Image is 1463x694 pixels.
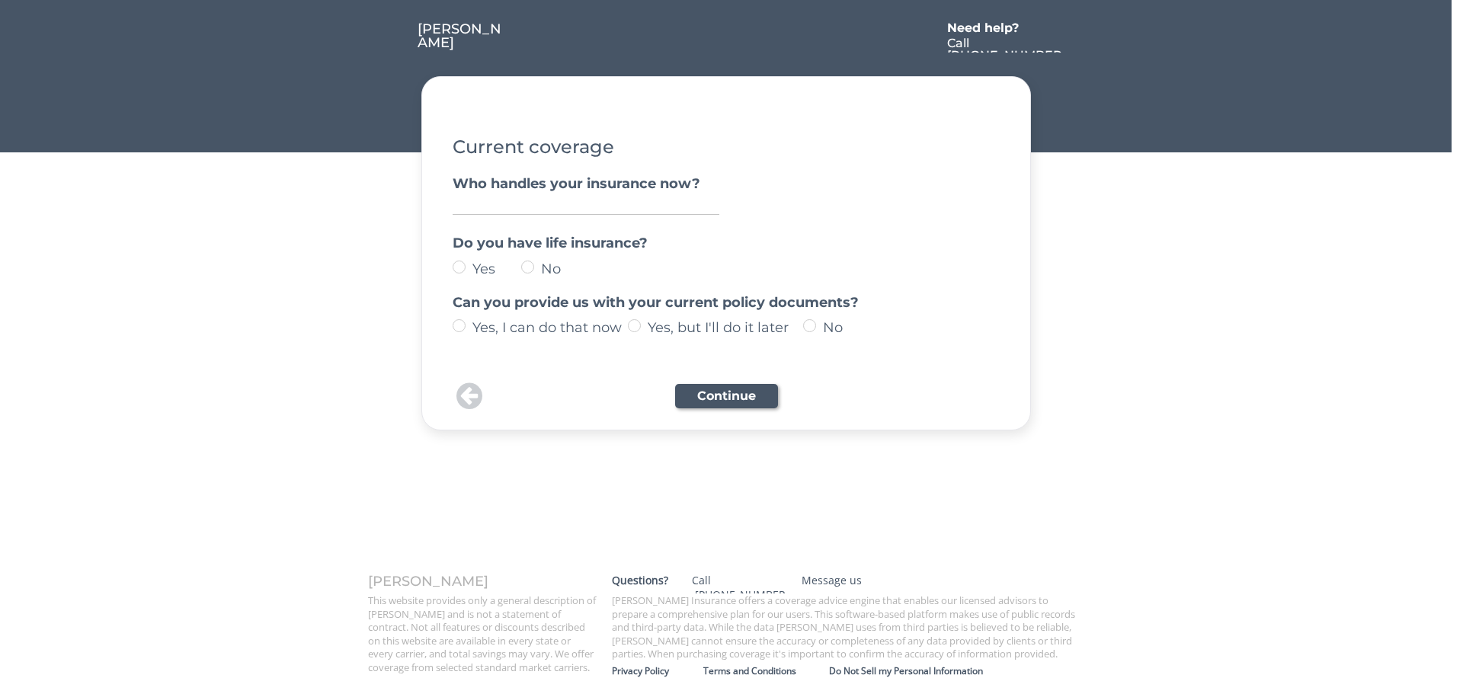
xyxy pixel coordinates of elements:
div: Need help? [947,22,1035,34]
div: Terms and Conditions [703,665,829,677]
div: Can you provide us with your current policy documents? [453,296,1001,309]
div: [PERSON_NAME] Insurance offers a coverage advice engine that enables our licensed advisors to pre... [612,594,1084,661]
div: Questions? [612,574,676,588]
a: Do Not Sell my Personal Information [829,665,1092,679]
label: Yes, but I'll do it later [643,321,803,334]
div: Who handles your insurance now? [453,177,1001,190]
label: Yes, I can do that now [468,321,628,334]
a: [PERSON_NAME] [418,22,505,53]
div: Do Not Sell my Personal Information [829,665,1092,677]
div: [PERSON_NAME] [368,574,597,588]
a: Privacy Policy [612,665,703,679]
a: Terms and Conditions [703,665,829,679]
label: No [536,262,590,276]
a: Call [PHONE_NUMBER] [684,574,794,593]
div: [PERSON_NAME] [418,22,505,50]
label: No [818,321,978,334]
a: Message us [794,574,904,593]
div: Do you have life insurance? [453,236,719,250]
a: Call [PHONE_NUMBER] [947,37,1064,53]
label: Yes [468,262,521,276]
div: Call [PHONE_NUMBER] [692,574,786,617]
div: Privacy Policy [612,665,703,677]
button: Continue [675,384,778,408]
div: Message us [802,574,896,588]
div: This website provides only a general description of [PERSON_NAME] and is not a statement of contr... [368,594,597,674]
div: Current coverage [453,138,1001,156]
div: Call [PHONE_NUMBER] [947,37,1064,74]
